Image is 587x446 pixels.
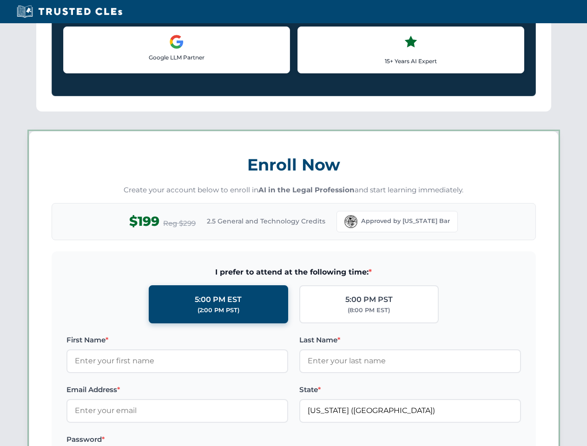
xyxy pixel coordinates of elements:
img: Trusted CLEs [14,5,125,19]
p: 15+ Years AI Expert [305,57,516,66]
img: Florida Bar [344,215,357,228]
span: I prefer to attend at the following time: [66,266,521,278]
label: State [299,384,521,395]
div: (2:00 PM PST) [198,306,239,315]
div: 5:00 PM PST [345,294,393,306]
label: Email Address [66,384,288,395]
label: First Name [66,334,288,346]
input: Enter your last name [299,349,521,373]
strong: AI in the Legal Profession [258,185,355,194]
input: Enter your first name [66,349,288,373]
input: Florida (FL) [299,399,521,422]
input: Enter your email [66,399,288,422]
p: Create your account below to enroll in and start learning immediately. [52,185,536,196]
span: $199 [129,211,159,232]
p: Google LLM Partner [71,53,282,62]
span: Approved by [US_STATE] Bar [361,216,450,226]
span: Reg $299 [163,218,196,229]
span: 2.5 General and Technology Credits [207,216,325,226]
label: Last Name [299,334,521,346]
h3: Enroll Now [52,150,536,179]
div: 5:00 PM EST [195,294,242,306]
div: (8:00 PM EST) [348,306,390,315]
label: Password [66,434,288,445]
img: Google [169,34,184,49]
